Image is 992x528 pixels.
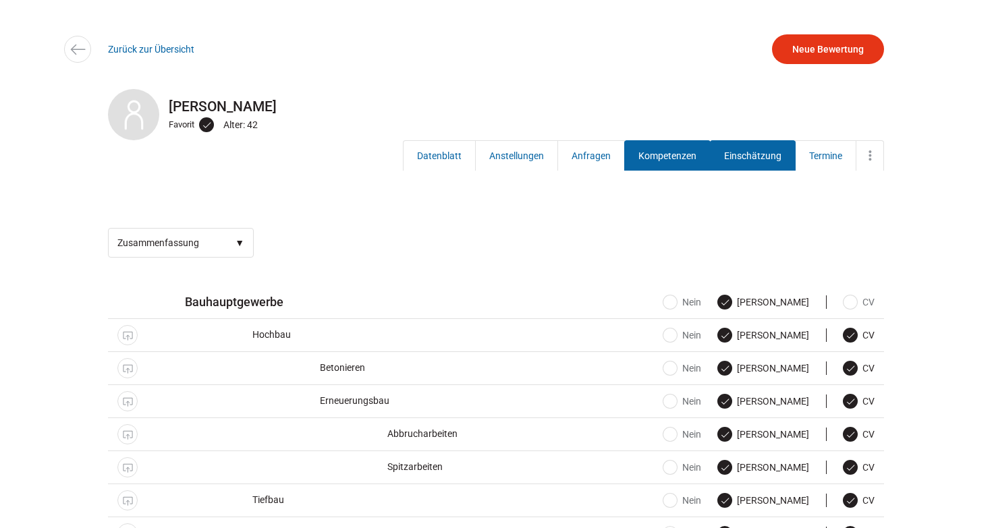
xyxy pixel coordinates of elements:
a: Termine [795,140,856,171]
span: Betonieren [185,361,623,374]
a: Public Display [117,358,138,378]
label: [PERSON_NAME] [718,361,809,375]
label: CV [826,361,875,375]
a: Anfragen [557,140,625,171]
label: Nein [663,461,701,474]
label: [PERSON_NAME] [718,494,809,507]
a: Neue Bewertung [772,34,884,64]
a: Public Display [117,325,138,345]
a: Public Display [117,490,138,510]
label: CV [826,428,875,441]
span: Spitzarbeiten [185,461,577,473]
a: Zurück zur Übersicht [108,44,194,55]
span: Hochbau [185,328,631,341]
a: Einschätzung [710,140,796,171]
label: Nein [663,361,701,375]
label: CV [826,295,875,309]
a: Anstellungen [475,140,558,171]
span: Bauhauptgewerbe [185,295,563,308]
label: CV [826,394,875,408]
label: [PERSON_NAME] [718,295,809,309]
label: CV [826,461,875,474]
label: Nein [663,295,701,309]
label: CV [826,494,875,507]
img: icon-arrow-left.svg [68,40,88,59]
a: Public Display [117,391,138,411]
label: [PERSON_NAME] [718,394,809,408]
a: Public Display [117,424,138,444]
a: Kompetenzen [624,140,711,171]
div: Alter: 42 [223,116,261,134]
a: Public Display [117,457,138,477]
label: [PERSON_NAME] [718,461,809,474]
span: Tiefbau [185,494,631,506]
label: Nein [663,428,701,441]
label: [PERSON_NAME] [718,328,809,342]
a: Datenblatt [403,140,476,171]
label: Nein [663,494,701,507]
span: Abbrucharbeiten [185,428,577,440]
label: Nein [663,394,701,408]
label: [PERSON_NAME] [718,428,809,441]
label: Nein [663,328,701,342]
span: Erneuerungsbau [185,394,623,407]
h2: [PERSON_NAME] [108,98,884,115]
label: CV [826,328,875,342]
